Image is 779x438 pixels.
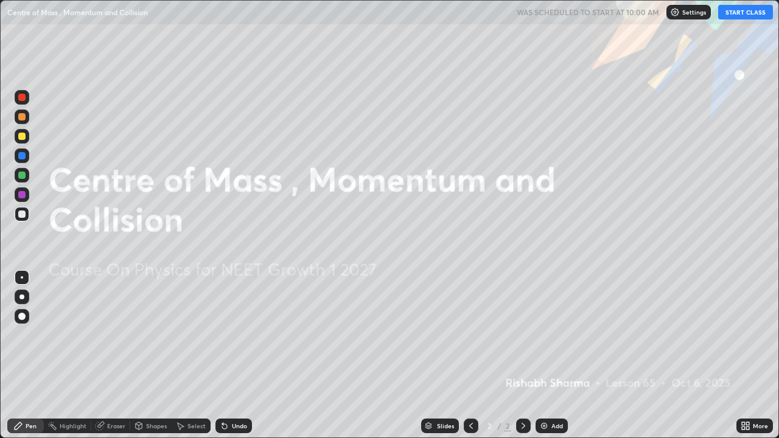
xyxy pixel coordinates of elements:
div: 2 [504,420,511,431]
h5: WAS SCHEDULED TO START AT 10:00 AM [517,7,659,18]
div: Eraser [107,423,125,429]
div: Slides [437,423,454,429]
div: / [498,422,501,429]
div: 2 [483,422,495,429]
div: More [753,423,768,429]
div: Select [187,423,206,429]
div: Add [551,423,563,429]
p: Settings [682,9,706,15]
img: add-slide-button [539,421,549,431]
div: Pen [26,423,37,429]
div: Highlight [60,423,86,429]
div: Shapes [146,423,167,429]
button: START CLASS [718,5,773,19]
img: class-settings-icons [670,7,680,17]
div: Undo [232,423,247,429]
p: Centre of Mass , Momentum and Collision [7,7,148,17]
